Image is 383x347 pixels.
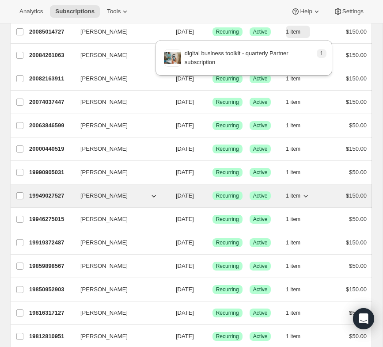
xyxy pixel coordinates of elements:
[80,51,128,60] span: [PERSON_NAME]
[349,309,367,316] span: $50.00
[349,169,367,175] span: $50.00
[29,26,367,38] div: 20085014727[PERSON_NAME][DATE]SuccessRecurringSuccessActive1 item$150.00
[216,122,239,129] span: Recurring
[349,122,367,129] span: $50.00
[185,49,312,67] p: digital business toolkit - quarterly Partner subscription
[286,96,310,108] button: 1 item
[75,48,163,62] button: [PERSON_NAME]
[29,260,367,272] div: 19859898567[PERSON_NAME][DATE]SuccessRecurringSuccessActive1 item$50.00
[80,168,128,177] span: [PERSON_NAME]
[29,121,73,130] p: 20063846599
[29,143,367,155] div: 20000440519[PERSON_NAME][DATE]SuccessRecurringSuccessActive1 item$150.00
[80,215,128,224] span: [PERSON_NAME]
[286,286,300,293] span: 1 item
[286,236,310,249] button: 1 item
[75,142,163,156] button: [PERSON_NAME]
[75,165,163,179] button: [PERSON_NAME]
[80,121,128,130] span: [PERSON_NAME]
[29,262,73,271] p: 19859898567
[29,190,367,202] div: 19949027527[PERSON_NAME][DATE]SuccessRecurringSuccessActive1 item$150.00
[286,169,300,176] span: 1 item
[346,52,367,58] span: $150.00
[80,27,128,36] span: [PERSON_NAME]
[286,145,300,153] span: 1 item
[80,98,128,107] span: [PERSON_NAME]
[286,307,310,319] button: 1 item
[19,8,43,15] span: Analytics
[253,333,268,340] span: Active
[80,262,128,271] span: [PERSON_NAME]
[29,98,73,107] p: 20074037447
[29,74,73,83] p: 20082163911
[176,169,194,175] span: [DATE]
[286,28,300,35] span: 1 item
[286,283,310,296] button: 1 item
[216,309,239,316] span: Recurring
[29,72,367,85] div: 20082163911[PERSON_NAME][DATE]SuccessRecurringSuccessActive1 item$150.00
[300,8,312,15] span: Help
[216,263,239,270] span: Recurring
[286,330,310,343] button: 1 item
[286,309,300,316] span: 1 item
[176,122,194,129] span: [DATE]
[29,96,367,108] div: 20074037447[PERSON_NAME][DATE]SuccessRecurringSuccessActive1 item$150.00
[29,285,73,294] p: 19850952903
[286,213,310,225] button: 1 item
[29,283,367,296] div: 19850952903[PERSON_NAME][DATE]SuccessRecurringSuccessActive1 item$150.00
[29,166,367,179] div: 19990905031[PERSON_NAME][DATE]SuccessRecurringSuccessActive1 item$50.00
[346,286,367,293] span: $150.00
[216,192,239,199] span: Recurring
[253,28,268,35] span: Active
[286,263,300,270] span: 1 item
[346,145,367,152] span: $150.00
[176,145,194,152] span: [DATE]
[29,215,73,224] p: 19946275015
[29,238,73,247] p: 19919372487
[346,75,367,82] span: $150.00
[346,28,367,35] span: $150.00
[176,263,194,269] span: [DATE]
[75,236,163,250] button: [PERSON_NAME]
[349,333,367,339] span: $50.00
[216,99,239,106] span: Recurring
[216,286,239,293] span: Recurring
[216,216,239,223] span: Recurring
[349,263,367,269] span: $50.00
[80,191,128,200] span: [PERSON_NAME]
[176,239,194,246] span: [DATE]
[253,216,268,223] span: Active
[55,8,95,15] span: Subscriptions
[176,286,194,293] span: [DATE]
[29,191,73,200] p: 19949027527
[253,99,268,106] span: Active
[216,28,239,35] span: Recurring
[286,5,326,18] button: Help
[29,307,367,319] div: 19816317127[PERSON_NAME][DATE]SuccessRecurringSuccessActive1 item$50.00
[29,119,367,132] div: 20063846599[PERSON_NAME][DATE]SuccessRecurringSuccessActive1 item$50.00
[29,309,73,317] p: 19816317127
[75,329,163,343] button: [PERSON_NAME]
[176,309,194,316] span: [DATE]
[75,189,163,203] button: [PERSON_NAME]
[107,8,121,15] span: Tools
[176,28,194,35] span: [DATE]
[176,192,194,199] span: [DATE]
[253,263,268,270] span: Active
[253,192,268,199] span: Active
[75,25,163,39] button: [PERSON_NAME]
[216,169,239,176] span: Recurring
[253,169,268,176] span: Active
[216,239,239,246] span: Recurring
[286,26,310,38] button: 1 item
[216,145,239,153] span: Recurring
[286,119,310,132] button: 1 item
[176,99,194,105] span: [DATE]
[216,333,239,340] span: Recurring
[75,118,163,133] button: [PERSON_NAME]
[286,333,300,340] span: 1 item
[29,330,367,343] div: 19812810951[PERSON_NAME][DATE]SuccessRecurringSuccessActive1 item$50.00
[286,239,300,246] span: 1 item
[286,122,300,129] span: 1 item
[50,5,100,18] button: Subscriptions
[75,306,163,320] button: [PERSON_NAME]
